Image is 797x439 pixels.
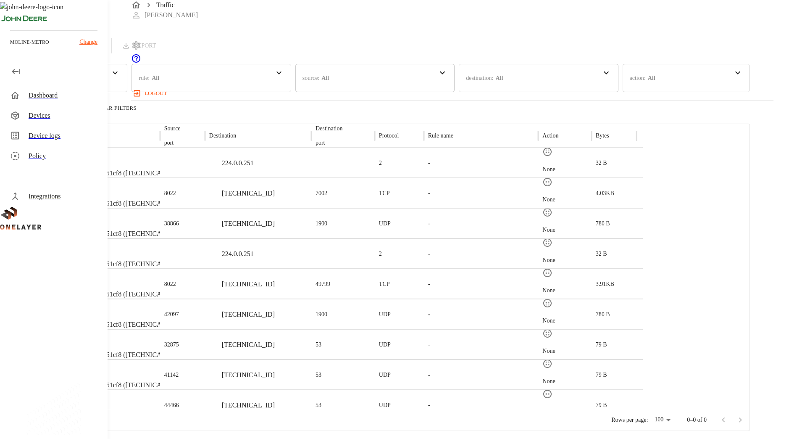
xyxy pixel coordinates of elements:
[428,158,430,168] p: -
[94,275,181,283] p: eCell
[596,159,607,167] p: 32 B
[164,139,181,147] p: port
[164,189,176,198] p: 8022
[379,280,390,288] p: TCP
[222,249,254,259] p: 224.0.0.251
[316,341,321,349] p: 53
[379,341,391,349] p: UDP
[542,347,555,355] p: None
[596,401,607,410] p: 79 B
[428,188,430,198] p: -
[94,289,181,299] p: #5cf51cf8 ([TECHNICAL_ID])
[542,286,555,295] p: None
[596,341,607,349] p: 79 B
[428,340,430,350] p: -
[164,280,176,288] p: 8022
[222,370,275,380] p: [TECHNICAL_ID]
[222,340,275,350] p: [TECHNICAL_ID]
[316,139,343,147] p: port
[94,259,181,269] p: #5cf51cf8 ([TECHNICAL_ID])
[379,250,382,258] p: 2
[379,371,391,379] p: UDP
[379,401,391,410] p: UDP
[94,245,181,253] p: eCell
[164,371,179,379] p: 41142
[164,219,179,228] p: 38866
[94,305,181,314] p: eCell
[94,320,181,330] p: #5cf51cf8 ([TECHNICAL_ID])
[542,407,555,416] p: None
[164,310,179,319] p: 42097
[542,317,555,325] p: None
[209,132,237,140] p: Destination
[542,196,555,204] p: None
[428,279,430,289] p: -
[94,366,181,374] p: eCell
[428,370,430,380] p: -
[94,229,181,239] p: #5cf51cf8 ([TECHNICAL_ID])
[316,280,330,288] p: 49799
[316,219,327,228] p: 1900
[596,189,614,198] p: 4.03KB
[596,132,609,140] p: Bytes
[94,168,181,178] p: #5cf51cf8 ([TECHNICAL_ID])
[542,256,555,264] p: None
[81,103,139,113] button: Clear Filters
[379,310,391,319] p: UDP
[316,124,343,133] p: Destination
[222,158,254,168] p: 224.0.0.251
[316,189,327,198] p: 7002
[428,400,430,410] p: -
[687,416,707,424] p: 0–0 of 0
[222,279,275,289] p: [TECHNICAL_ID]
[94,380,181,390] p: #5cf51cf8 ([TECHNICAL_ID])
[428,249,430,259] p: -
[596,219,610,228] p: 780 B
[222,309,275,320] p: [TECHNICAL_ID]
[316,310,327,319] p: 1900
[316,371,321,379] p: 53
[379,159,382,167] p: 2
[222,219,275,229] p: [TECHNICAL_ID]
[131,87,170,100] button: logout
[131,58,141,65] span: Support Portal
[428,132,453,140] p: Rule name
[94,184,181,193] p: eCell
[379,219,391,228] p: UDP
[596,371,607,379] p: 79 B
[596,250,607,258] p: 32 B
[542,132,558,140] p: Action
[145,10,198,20] p: [PERSON_NAME]
[542,165,555,174] p: None
[379,189,390,198] p: TCP
[164,401,179,410] p: 44466
[94,214,181,223] p: eCell
[94,336,181,344] p: eCell
[164,124,181,133] p: Source
[131,87,773,100] a: logout
[542,377,555,386] p: None
[611,416,648,424] p: Rows per page:
[379,132,399,140] p: Protocol
[94,198,181,209] p: #5cf51cf8 ([TECHNICAL_ID])
[542,226,555,234] p: None
[164,341,179,349] p: 32875
[94,154,181,162] p: eCell
[428,309,430,320] p: -
[94,350,181,360] p: #5cf51cf8 ([TECHNICAL_ID])
[596,310,610,319] p: 780 B
[94,396,181,405] p: eCell
[222,400,275,410] p: [TECHNICAL_ID]
[316,401,321,410] p: 53
[428,219,430,229] p: -
[596,280,614,288] p: 3.91KB
[222,188,275,198] p: [TECHNICAL_ID]
[131,58,141,65] a: onelayer-support
[651,414,673,426] div: 100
